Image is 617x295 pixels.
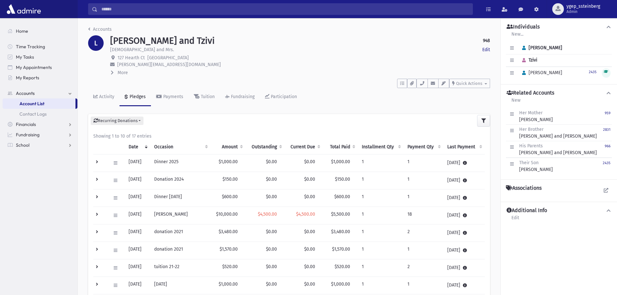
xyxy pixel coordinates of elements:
span: Tzivi [519,57,537,63]
span: $0.00 [304,246,315,252]
a: My Reports [3,73,77,83]
td: $1,000.00 [211,154,246,172]
td: $1,000.00 [211,277,246,294]
td: [DATE] [125,207,150,224]
td: $600.00 [211,189,246,207]
span: $0.00 [304,194,315,199]
button: Individuals [506,24,612,30]
td: 1 [404,172,443,189]
span: [PERSON_NAME] [519,70,562,75]
input: Search [97,3,473,15]
span: Accounts [16,90,35,96]
span: $0.00 [266,246,277,252]
span: Financials [16,121,36,127]
a: Accounts [3,88,77,98]
div: [PERSON_NAME] [519,159,553,173]
div: [PERSON_NAME] and [PERSON_NAME] [519,126,597,140]
a: Payments [151,88,189,106]
small: 966 [605,144,611,148]
div: Pledges [128,94,146,99]
span: Account List [19,101,44,107]
span: $4,500.00 [258,211,277,217]
a: 2831 [603,126,611,140]
th: Current Due: activate to sort column ascending [285,140,323,154]
span: $0.00 [266,159,277,165]
td: [DATE] [125,172,150,189]
span: Fundraising [16,132,40,138]
td: 18 [404,207,443,224]
span: $0.00 [304,176,315,182]
td: $150.00 [211,172,246,189]
a: New [511,96,521,108]
h4: Related Accounts [507,90,554,96]
a: Time Tracking [3,41,77,52]
small: 2831 [603,128,611,132]
td: [DATE] [125,259,150,277]
span: $0.00 [304,281,315,287]
span: $150.00 [335,176,350,182]
span: [GEOGRAPHIC_DATA] [147,55,189,61]
th: Total Paid: activate to sort column ascending [323,140,358,154]
td: 1 [358,172,404,189]
td: $3,480.00 [211,224,246,242]
td: Donation 2024 [150,172,211,189]
td: [DATE] [125,224,150,242]
a: New... [511,30,524,42]
td: [DATE] [443,189,485,207]
small: 2435 [603,161,611,165]
a: Tuition [189,88,220,106]
a: Participation [260,88,302,106]
span: 127 Hearth Ct [118,55,145,61]
div: [PERSON_NAME] [519,109,553,123]
span: $5,500.00 [331,211,350,217]
button: More [110,69,129,76]
span: Quick Actions [456,81,482,86]
span: $0.00 [304,264,315,269]
th: Last Payment: activate to sort column ascending [443,140,485,154]
button: Recurring Donations [91,117,143,125]
td: donation 2021 [150,242,211,259]
a: Financials [3,119,77,130]
span: ygep_ssteinberg [566,4,600,9]
span: My Tasks [16,54,34,60]
span: $0.00 [266,229,277,234]
span: $4,500.00 [296,211,315,217]
span: My Reports [16,75,39,81]
td: 1 [358,189,404,207]
p: [DEMOGRAPHIC_DATA] and Mrs. [110,46,174,53]
td: [DATE] [443,154,485,172]
span: $520.00 [335,264,350,269]
a: Pledges [120,88,151,106]
th: Payment Qty: activate to sort column ascending [404,140,443,154]
span: $600.00 [334,194,350,199]
td: [DATE] [443,172,485,189]
span: More [118,70,128,75]
div: Showing 1 to 10 of 17 entries [93,133,485,140]
span: Her Brother [519,127,543,132]
td: 1 [358,259,404,277]
a: 959 [605,109,611,123]
small: 959 [605,111,611,115]
td: Dinner 2025 [150,154,211,172]
td: 1 [358,224,404,242]
td: [PERSON_NAME] [150,207,211,224]
strong: 948 [483,37,490,44]
td: [DATE] [443,207,485,224]
a: Edit [511,214,520,226]
img: AdmirePro [5,3,42,16]
td: $520.00 [211,259,246,277]
span: Her Mother [519,110,543,116]
div: [PERSON_NAME] and [PERSON_NAME] [519,142,597,156]
span: My Appointments [16,64,52,70]
a: Edit [482,46,490,53]
span: Home [16,28,28,34]
h1: [PERSON_NAME] and Tzivi [110,35,215,46]
a: Fundraising [3,130,77,140]
small: 2435 [589,70,597,74]
span: $1,000.00 [331,281,350,287]
h4: Additional Info [507,207,547,214]
span: $1,570.00 [332,246,350,252]
h4: Associations [506,185,542,191]
td: 2 [404,224,443,242]
td: 1 [358,277,404,294]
